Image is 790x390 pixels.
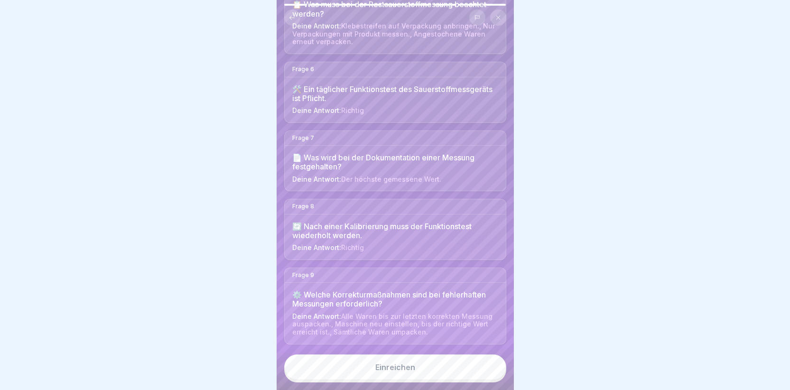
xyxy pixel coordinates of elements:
span: Richtig [341,106,364,114]
div: Einreichen [375,363,415,371]
div: Frage 8 [285,199,506,214]
div: Deine Antwort: [292,22,498,46]
div: Frage 6 [285,62,506,77]
div: Deine Antwort: [292,176,498,184]
span: Klebestreifen auf Verpackung anbringen., Nur Verpackungen mit Produkt messen., Angestochene Waren... [292,22,495,46]
div: Frage 9 [285,268,506,283]
div: Deine Antwort: [292,313,498,336]
div: Deine Antwort: [292,244,498,252]
span: Der höchste gemessene Wert. [341,175,441,183]
div: 📄 Was wird bei der Dokumentation einer Messung festgehalten? [292,153,498,171]
div: ⚙️ Welche Korrekturmaßnahmen sind bei fehlerhaften Messungen erforderlich? [292,290,498,308]
div: Frage 7 [285,131,506,146]
span: Richtig [341,243,364,251]
div: 🛠️ Ein täglicher Funktionstest des Sauerstoffmessgeräts ist Pflicht. [292,85,498,103]
button: Einreichen [284,354,506,380]
div: 🔄 Nach einer Kalibrierung muss der Funktionstest wiederholt werden. [292,222,498,240]
span: Alle Waren bis zur letzten korrekten Messung auspacken., Maschine neu einstellen, bis der richtig... [292,312,493,336]
div: Deine Antwort: [292,107,498,115]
